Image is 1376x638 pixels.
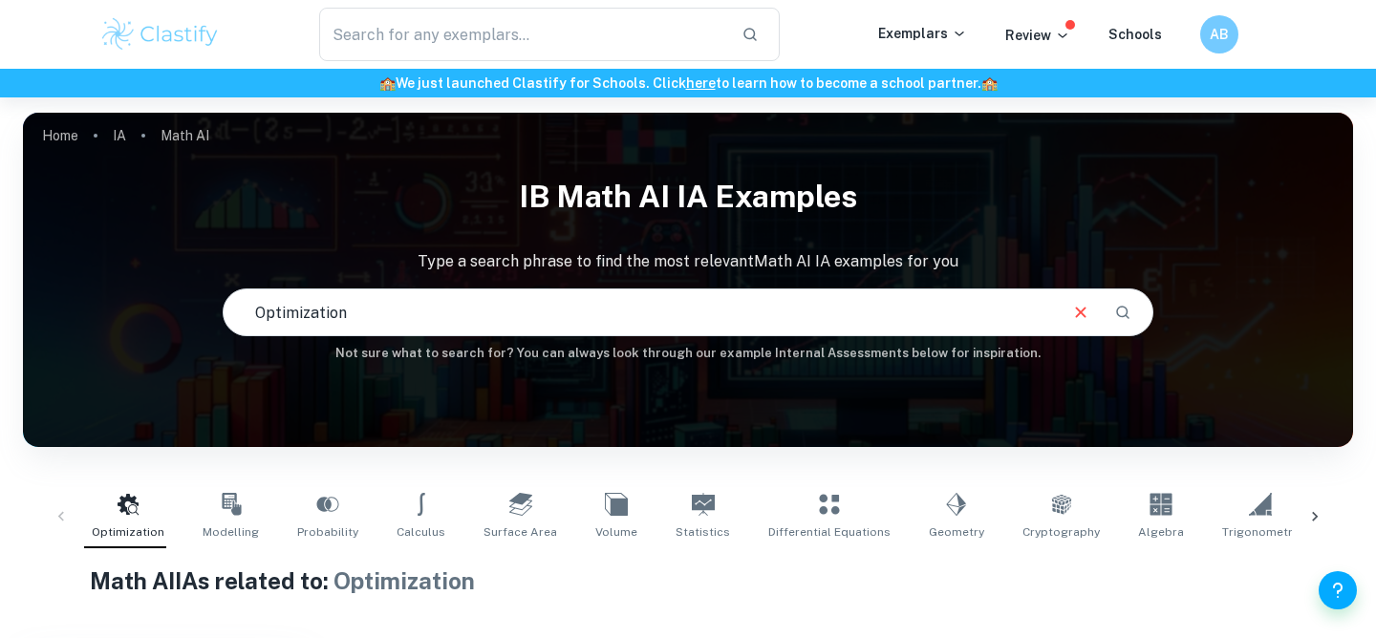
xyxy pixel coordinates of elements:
p: Math AI [161,125,209,146]
span: Geometry [929,523,984,541]
span: 🏫 [379,75,396,91]
span: Calculus [397,523,445,541]
p: Exemplars [878,23,967,44]
button: AB [1200,15,1238,53]
h1: Math AI IAs related to: [90,564,1287,598]
span: 🏫 [981,75,998,91]
span: Modelling [203,523,259,541]
span: Surface Area [484,523,557,541]
span: Statistics [676,523,730,541]
span: Differential Equations [768,523,891,541]
button: Help and Feedback [1319,571,1357,609]
a: here [686,75,716,91]
img: Clastify logo [99,15,221,53]
button: Search [1107,296,1139,329]
span: Trigonometry [1222,523,1299,541]
p: Type a search phrase to find the most relevant Math AI IA examples for you [23,250,1353,273]
p: Review [1005,25,1070,46]
a: Schools [1108,27,1162,42]
input: Search for any exemplars... [319,8,726,61]
span: Optimization [333,567,475,594]
input: E.g. voronoi diagrams, IBD candidates spread, music... [224,286,1055,339]
span: Cryptography [1022,523,1100,541]
h1: IB Math AI IA examples [23,166,1353,227]
span: Optimization [92,523,164,541]
span: Probability [297,523,358,541]
h6: Not sure what to search for? You can always look through our example Internal Assessments below f... [23,344,1353,363]
span: Algebra [1138,523,1184,541]
h6: AB [1209,24,1231,45]
button: Clear [1063,294,1099,330]
span: Volume [595,523,637,541]
h6: We just launched Clastify for Schools. Click to learn how to become a school partner. [4,73,1372,94]
a: Home [42,122,78,149]
a: IA [113,122,126,149]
